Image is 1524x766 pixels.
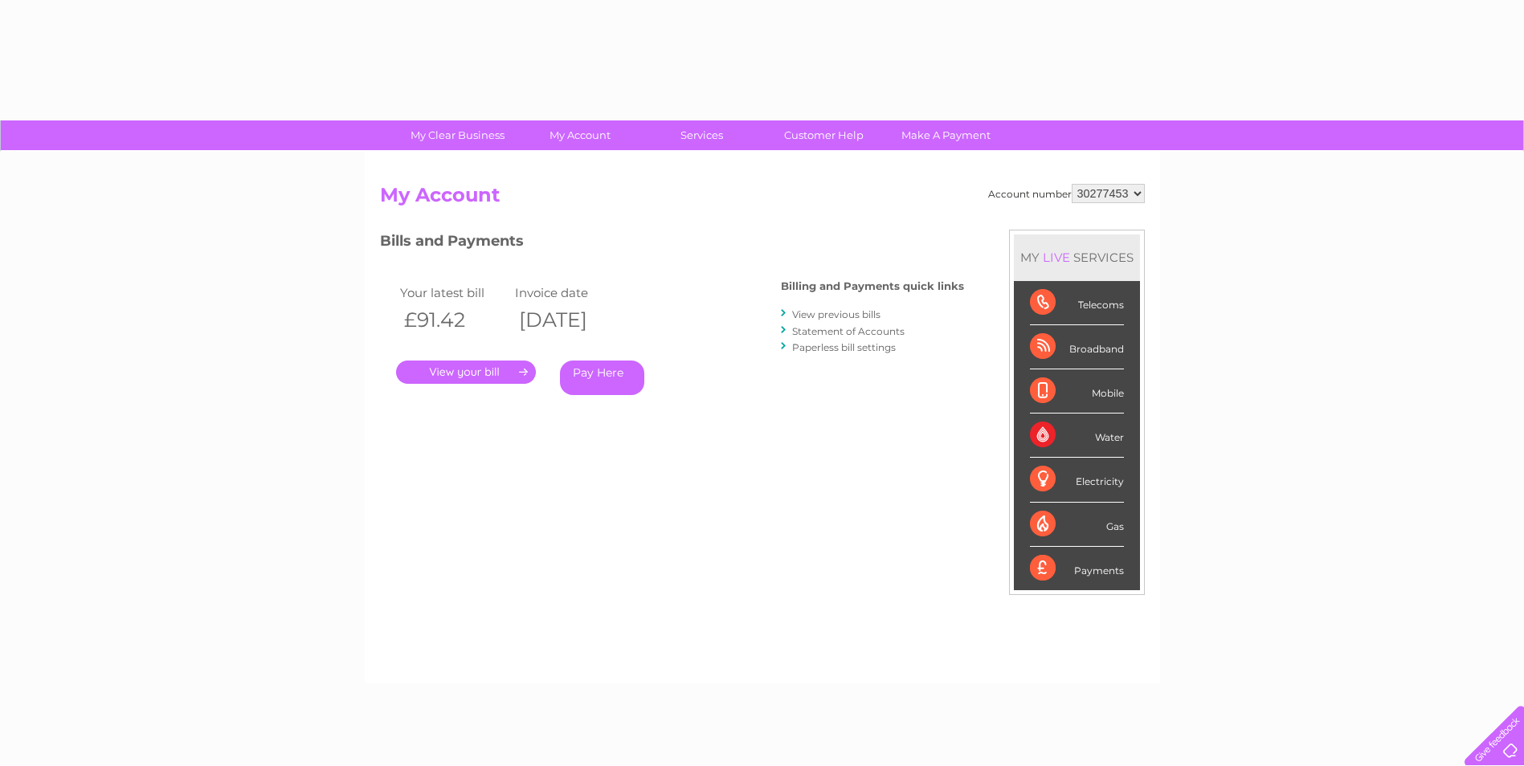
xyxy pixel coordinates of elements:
[391,120,524,150] a: My Clear Business
[635,120,768,150] a: Services
[396,282,512,304] td: Your latest bill
[792,341,896,353] a: Paperless bill settings
[1030,369,1124,414] div: Mobile
[781,280,964,292] h4: Billing and Payments quick links
[1030,414,1124,458] div: Water
[1040,250,1073,265] div: LIVE
[396,304,512,336] th: £91.42
[1014,234,1140,280] div: MY SERVICES
[792,325,905,337] a: Statement of Accounts
[560,361,644,395] a: Pay Here
[380,230,964,258] h3: Bills and Payments
[1030,325,1124,369] div: Broadband
[396,361,536,384] a: .
[1030,547,1124,590] div: Payments
[1030,281,1124,325] div: Telecoms
[1030,503,1124,547] div: Gas
[880,120,1012,150] a: Make A Payment
[988,184,1145,203] div: Account number
[513,120,646,150] a: My Account
[380,184,1145,214] h2: My Account
[511,304,627,336] th: [DATE]
[792,308,880,320] a: View previous bills
[1030,458,1124,502] div: Electricity
[511,282,627,304] td: Invoice date
[758,120,890,150] a: Customer Help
